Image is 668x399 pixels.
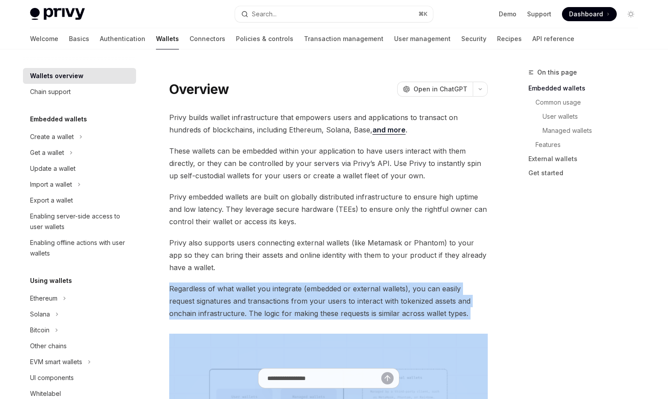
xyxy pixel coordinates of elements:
[30,373,74,383] div: UI components
[381,372,394,384] button: Send message
[414,85,467,94] span: Open in ChatGPT
[397,82,473,97] button: Open in ChatGPT
[497,28,522,49] a: Recipes
[23,370,136,386] a: UI components
[394,28,451,49] a: User management
[30,132,74,142] div: Create a wallet
[528,138,645,152] a: Features
[461,28,486,49] a: Security
[30,275,72,286] h5: Using wallets
[569,10,603,19] span: Dashboard
[236,28,293,49] a: Policies & controls
[23,192,136,208] a: Export a wallet
[528,166,645,180] a: Get started
[499,10,516,19] a: Demo
[30,195,73,206] div: Export a wallet
[527,10,551,19] a: Support
[23,235,136,261] a: Enabling offline actions with user wallets
[23,161,136,177] a: Update a wallet
[252,9,277,19] div: Search...
[69,28,89,49] a: Basics
[30,179,72,190] div: Import a wallet
[30,325,49,335] div: Bitcoin
[624,7,638,21] button: Toggle dark mode
[235,6,433,22] button: Search...⌘K
[30,237,131,259] div: Enabling offline actions with user wallets
[528,152,645,166] a: External wallets
[528,109,645,124] a: User wallets
[562,7,617,21] a: Dashboard
[30,341,67,351] div: Other chains
[30,357,82,367] div: EVM smart wallets
[30,211,131,232] div: Enabling server-side access to user wallets
[304,28,383,49] a: Transaction management
[23,290,136,306] button: Ethereum
[30,147,64,158] div: Get a wallet
[23,68,136,84] a: Wallets overview
[23,145,136,161] button: Get a wallet
[169,145,488,182] span: These wallets can be embedded within your application to have users interact with them directly, ...
[30,163,76,174] div: Update a wallet
[169,237,488,274] span: Privy also supports users connecting external wallets (like Metamask or Phantom) to your app so t...
[156,28,179,49] a: Wallets
[30,87,71,97] div: Chain support
[267,369,381,388] input: Ask a question...
[30,388,61,399] div: Whitelabel
[23,354,136,370] button: EVM smart wallets
[23,129,136,145] button: Create a wallet
[100,28,145,49] a: Authentication
[537,67,577,78] span: On this page
[23,306,136,322] button: Solana
[30,114,87,124] h5: Embedded wallets
[30,28,58,49] a: Welcome
[169,111,488,136] span: Privy builds wallet infrastructure that empowers users and applications to transact on hundreds o...
[23,84,136,100] a: Chain support
[190,28,225,49] a: Connectors
[169,191,488,228] span: Privy embedded wallets are built on globally distributed infrastructure to ensure high uptime and...
[372,125,406,135] a: and more
[30,71,83,81] div: Wallets overview
[30,8,85,20] img: light logo
[23,322,136,338] button: Bitcoin
[169,282,488,320] span: Regardless of what wallet you integrate (embedded or external wallets), you can easily request si...
[23,338,136,354] a: Other chains
[23,208,136,235] a: Enabling server-side access to user wallets
[30,293,57,304] div: Ethereum
[532,28,574,49] a: API reference
[169,81,229,97] h1: Overview
[30,309,50,320] div: Solana
[528,124,645,138] a: Managed wallets
[418,11,428,18] span: ⌘ K
[23,177,136,192] button: Import a wallet
[528,81,645,95] a: Embedded wallets
[528,95,645,109] a: Common usage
